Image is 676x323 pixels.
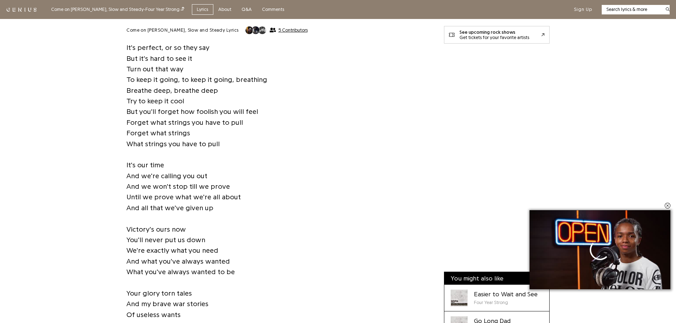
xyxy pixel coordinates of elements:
a: Cover art for Easier to Wait and See by Four Year StrongEasier to Wait and SeeFour Year Strong [444,285,549,311]
iframe: Advertisement [444,54,550,265]
button: 5 Contributors [245,26,308,34]
div: Cover art for Easier to Wait and See by Four Year Strong [451,290,468,306]
div: Come on [PERSON_NAME], Slow and Steady - Four Year Strong [51,6,184,13]
input: Search lyrics & more [602,6,661,13]
span: 5 Contributors [278,27,308,33]
h2: Come on [PERSON_NAME], Slow and Steady Lyrics [126,27,238,33]
a: Comments [257,4,289,15]
div: Get tickets for your favorite artists [459,35,529,40]
a: Lyrics [192,4,213,15]
div: You might also like [444,272,549,285]
a: About [213,4,237,15]
div: See upcoming rock shows [459,30,529,35]
div: Easier to Wait and See [474,290,538,299]
a: See upcoming rock showsGet tickets for your favorite artists [444,26,550,44]
div: Four Year Strong [474,299,538,306]
a: Q&A [237,4,257,15]
button: Sign Up [574,6,592,13]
